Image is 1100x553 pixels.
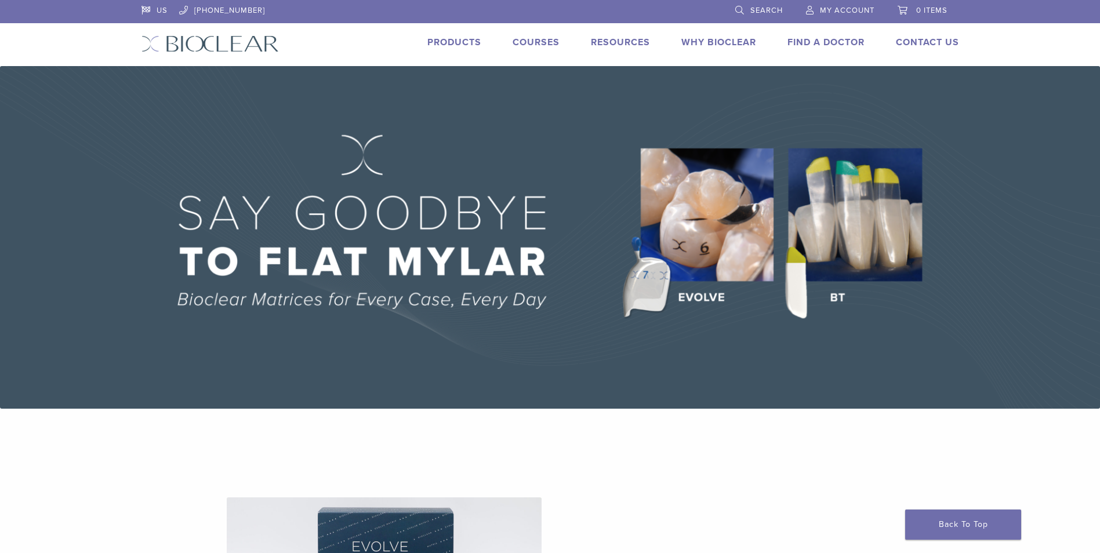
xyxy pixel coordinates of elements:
[896,37,959,48] a: Contact Us
[750,6,783,15] span: Search
[591,37,650,48] a: Resources
[905,510,1021,540] a: Back To Top
[820,6,874,15] span: My Account
[513,37,560,48] a: Courses
[916,6,947,15] span: 0 items
[427,37,481,48] a: Products
[681,37,756,48] a: Why Bioclear
[787,37,865,48] a: Find A Doctor
[141,35,279,52] img: Bioclear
